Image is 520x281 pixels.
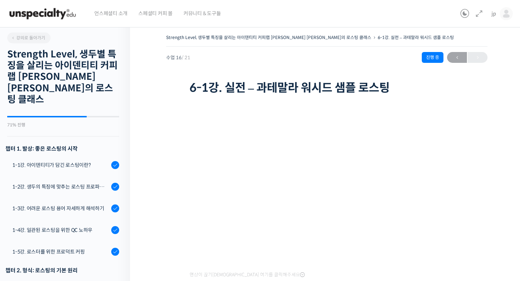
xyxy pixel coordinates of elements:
[190,272,305,278] span: 영상이 끊기[DEMOGRAPHIC_DATA] 여기를 클릭해주세요
[12,204,109,212] div: 1-3강. 어려운 로스팅 용어 자세하게 해석하기
[7,49,119,105] h2: Strength Level, 생두별 특징을 살리는 아이덴티티 커피랩 [PERSON_NAME] [PERSON_NAME]의 로스팅 클래스
[166,55,190,60] span: 수업 16
[182,55,190,61] span: / 21
[166,35,371,40] a: Strength Level, 생두별 특징을 살리는 아이덴티티 커피랩 [PERSON_NAME] [PERSON_NAME]의 로스팅 클래스
[447,52,467,63] a: ←이전
[12,226,109,234] div: 1-4강. 일관된 로스팅을 위한 QC 노하우
[422,52,443,63] div: 진행 중
[447,53,467,62] span: ←
[11,35,45,40] span: 강의로 돌아가기
[378,35,454,40] a: 6-1강. 실전 – 과테말라 워시드 샘플 로스팅
[12,248,109,256] div: 1-5강. 로스터를 위한 프로덕트 커핑
[5,265,119,275] div: 챕터 2. 형식: 로스팅의 기본 원리
[12,183,109,191] div: 1-2강. 생두의 특징에 맞추는 로스팅 프로파일 'Stength Level'
[12,161,109,169] div: 1-1강. 아이덴티티가 담긴 로스팅이란?
[190,81,464,95] h1: 6-1강. 실전 – 과테말라 워시드 샘플 로스팅
[7,123,119,127] div: 71% 진행
[5,144,119,154] h3: 챕터 1. 발상: 좋은 로스팅의 시작
[491,10,496,17] span: jp
[7,33,51,43] a: 강의로 돌아가기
